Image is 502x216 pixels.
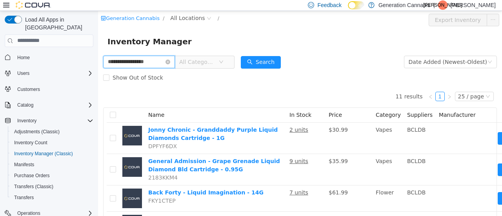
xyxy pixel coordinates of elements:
a: Back Forty - Liquid Imagination - 14G [50,178,166,185]
span: BCLDB [309,205,327,211]
button: Manifests [8,159,96,170]
span: Catalog [14,100,93,110]
span: Inventory Manager (Classic) [14,151,73,157]
button: Catalog [14,100,36,110]
u: 9 units [191,147,210,153]
span: $35.99 [231,147,250,153]
span: 2183KKM4 [50,163,80,170]
img: Cova [16,1,51,9]
span: Purchase Orders [11,171,93,180]
button: Purchase Orders [8,170,96,181]
li: Next Page [347,81,356,90]
span: Inventory [17,118,36,124]
i: icon: close-circle [67,49,72,53]
span: $61.99 [231,178,250,185]
span: Inventory Count [11,138,93,147]
span: Transfers [14,194,34,201]
span: Home [14,53,93,62]
td: Vapes [275,112,306,143]
span: / [120,4,121,10]
button: Adjustments (Classic) [8,126,96,137]
button: icon: ellipsis [389,3,401,15]
button: Users [14,69,33,78]
a: Manifests [11,160,37,169]
u: 2 units [191,116,210,122]
span: Home [17,54,30,61]
td: Vapes [275,143,306,174]
a: icon: shopGeneration Cannabis [3,4,62,10]
span: $35.99 [231,205,250,211]
td: Flower [275,174,306,201]
a: Inventory Count [11,138,51,147]
p: [PERSON_NAME] [451,0,496,10]
span: Adjustments (Classic) [11,127,93,136]
a: Adjustments (Classic) [11,127,63,136]
span: / [65,4,66,10]
span: Inventory Manager (Classic) [11,149,93,158]
span: Transfers (Classic) [11,182,93,191]
button: Export Inventory [331,3,389,15]
button: icon: swapMove [400,181,436,194]
button: Inventory Manager (Classic) [8,148,96,159]
button: Customers [2,83,96,95]
span: BCLDB [309,178,327,185]
u: 8 units [191,205,210,211]
a: Home [14,53,33,62]
a: Transfers [11,193,37,202]
i: icon: shop [3,5,8,10]
span: Inventory Count [14,140,47,146]
span: Manifests [14,162,34,168]
span: Transfers (Classic) [14,183,53,190]
button: Transfers [8,192,96,203]
button: Inventory [2,115,96,126]
span: Purchase Orders [14,172,50,179]
span: Category [278,101,303,107]
span: In Stock [191,101,213,107]
div: 25 / page [360,81,386,90]
button: Inventory Count [8,137,96,148]
i: icon: down [121,49,125,54]
span: Load All Apps in [GEOGRAPHIC_DATA] [22,16,93,31]
span: $30.99 [231,116,250,122]
a: Jonny Chronic - Granddaddy Purple Liquid Diamonds Cartridge - 1G [50,116,180,130]
span: Users [14,69,93,78]
span: Name [50,101,66,107]
span: Transfers [11,193,93,202]
span: All Categories [81,47,117,55]
img: Jonny Chronic - Granddaddy Purple Liquid Diamonds Cartridge - 1G placeholder [24,115,44,134]
button: Inventory [14,116,40,125]
a: Purchase Orders [11,171,53,180]
div: John Olan [438,0,447,10]
i: icon: left [330,83,335,88]
a: Transfers (Classic) [11,182,56,191]
span: Feedback [317,1,341,9]
span: Users [17,70,29,76]
div: Date Added (Newest-Oldest) [311,45,389,57]
button: Transfers (Classic) [8,181,96,192]
span: BCLDB [309,116,327,122]
i: icon: down [389,49,394,54]
a: Customers [14,85,43,94]
span: Manufacturer [341,101,378,107]
span: Adjustments (Classic) [14,129,60,135]
button: Users [2,68,96,79]
span: All Locations [72,3,107,11]
span: BCLDB [309,147,327,153]
i: icon: down [387,83,392,89]
button: icon: searchSearch [143,45,183,58]
img: General Admission - Grape Grenade Liquid Diamond Bld Cartridge - 0.95G placeholder [24,146,44,166]
a: 1 [338,81,346,90]
span: Inventory [14,116,93,125]
p: Generation Cannabis [378,0,430,10]
span: DPFYF6DX [50,132,79,138]
span: Customers [14,84,93,94]
span: [PERSON_NAME] [424,0,462,10]
li: Previous Page [328,81,337,90]
span: Manifests [11,160,93,169]
input: Dark Mode [348,1,364,9]
a: General Admission - Grape Grenade Liquid Diamond Bld Cartridge - 0.95G [50,147,182,162]
button: Catalog [2,100,96,111]
span: Price [231,101,244,107]
li: 1 [337,81,347,90]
